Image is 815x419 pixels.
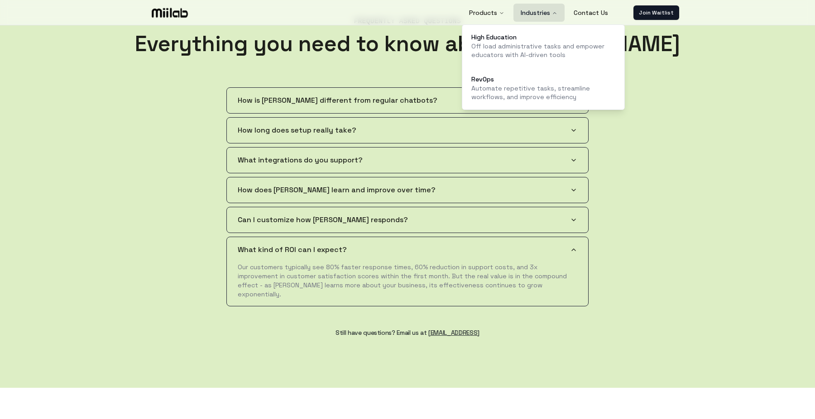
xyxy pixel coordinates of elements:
[462,4,615,22] nav: Main
[227,118,588,143] button: How long does setup really take?
[227,262,588,306] div: Our customers typically see 80% faster response times, 60% reduction in support costs, and 3x imp...
[136,6,204,19] a: Logo
[513,4,565,22] button: Industries
[428,329,479,337] a: [EMAIL_ADDRESS]
[462,4,512,22] button: Products
[227,148,588,173] button: What integrations do you support?
[466,29,622,65] a: High EducationOff load administrative tasks and empower educators with AI-driven tools
[471,34,616,40] div: High Education
[150,6,190,19] img: Logo
[125,33,690,55] h3: Everything you need to know about [PERSON_NAME]
[238,155,363,166] span: What integrations do you support?
[466,71,622,107] a: RevOpsAutomate repetitive tasks, streamline workflows, and improve efficiency
[227,88,588,113] button: How is [PERSON_NAME] different from regular chatbots?
[238,125,356,136] span: How long does setup really take?
[125,328,690,337] h4: Still have questions? Email us at
[238,244,347,255] span: What kind of ROI can I expect?
[471,42,616,60] p: Off load administrative tasks and empower educators with AI-driven tools
[471,84,616,102] p: Automate repetitive tasks, streamline workflows, and improve efficiency
[462,25,625,110] div: Industries
[227,177,588,203] button: How does [PERSON_NAME] learn and improve over time?
[471,76,616,82] div: RevOps
[227,262,588,306] div: What kind of ROI can I expect?
[633,5,679,20] a: Join Waitlist
[238,214,408,225] span: Can I customize how [PERSON_NAME] responds?
[238,95,437,106] span: How is [PERSON_NAME] different from regular chatbots?
[238,185,436,195] span: How does [PERSON_NAME] learn and improve over time?
[227,237,588,262] button: What kind of ROI can I expect?
[227,207,588,233] button: Can I customize how [PERSON_NAME] responds?
[566,4,615,22] a: Contact Us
